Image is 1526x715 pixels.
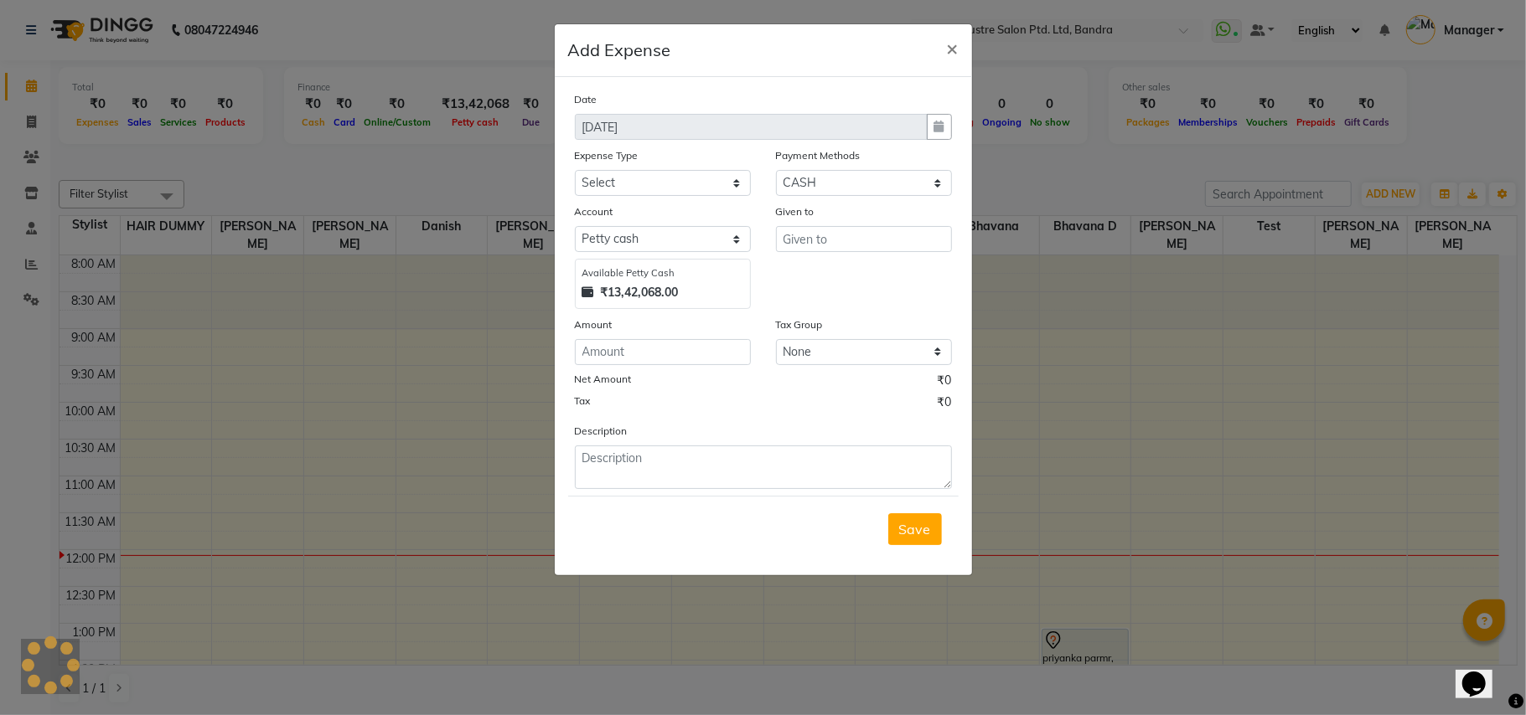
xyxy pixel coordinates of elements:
[568,38,671,63] h5: Add Expense
[575,92,597,107] label: Date
[934,24,972,71] button: Close
[575,148,639,163] label: Expense Type
[938,394,952,415] span: ₹0
[575,372,632,387] label: Net Amount
[899,521,931,538] span: Save
[601,284,679,301] strong: ₹13,42,068.00
[575,339,751,365] input: Amount
[575,394,591,409] label: Tax
[575,424,628,439] label: Description
[575,204,613,219] label: Account
[1456,648,1509,698] iframe: chat widget
[582,266,743,280] div: Available Petty Cash
[938,372,952,394] span: ₹0
[888,513,942,545] button: Save
[776,148,861,163] label: Payment Methods
[575,317,613,332] label: Amount
[776,226,952,252] input: Given to
[776,317,823,332] label: Tax Group
[776,204,815,219] label: Given to
[947,35,959,60] span: ×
